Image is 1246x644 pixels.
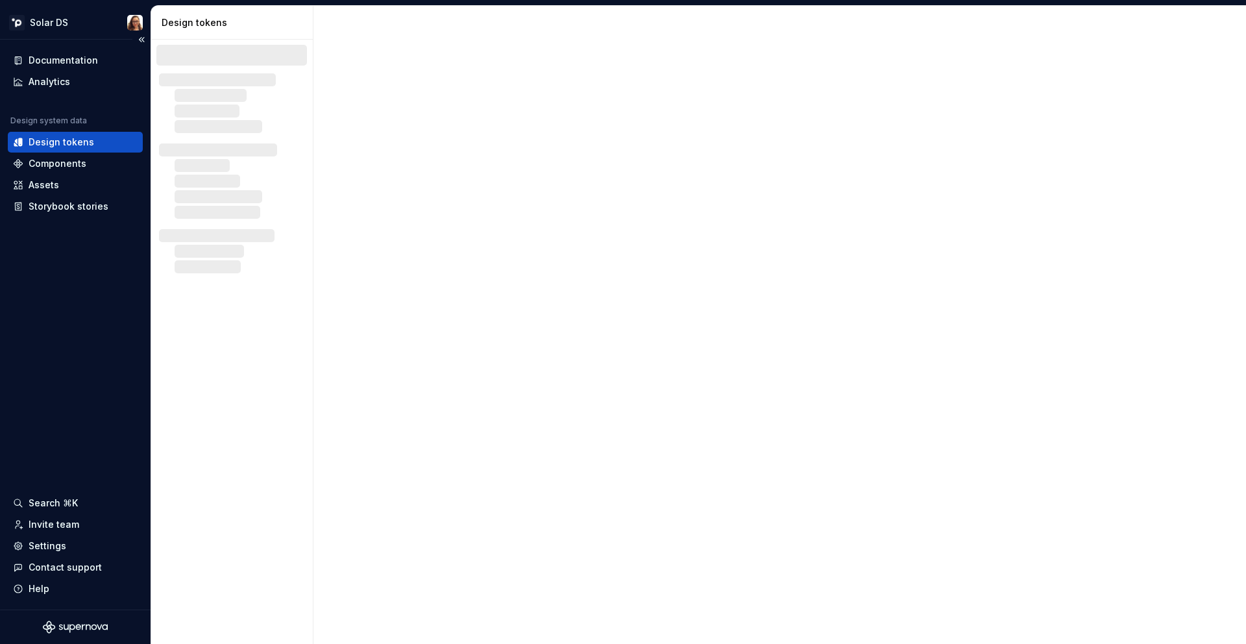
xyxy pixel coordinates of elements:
[29,582,49,595] div: Help
[8,153,143,174] a: Components
[8,50,143,71] a: Documentation
[29,561,102,574] div: Contact support
[8,557,143,578] button: Contact support
[43,621,108,634] svg: Supernova Logo
[29,179,59,192] div: Assets
[29,75,70,88] div: Analytics
[8,493,143,514] button: Search ⌘K
[8,514,143,535] a: Invite team
[8,132,143,153] a: Design tokens
[29,200,108,213] div: Storybook stories
[127,15,143,31] img: Rosa Panerari
[29,497,78,510] div: Search ⌘K
[10,116,87,126] div: Design system data
[8,536,143,556] a: Settings
[8,578,143,599] button: Help
[29,157,86,170] div: Components
[8,196,143,217] a: Storybook stories
[9,15,25,31] img: deb07db6-ec04-4ac8-9ca0-9ed434161f92.png
[3,8,148,36] button: Solar DSRosa Panerari
[8,71,143,92] a: Analytics
[29,518,79,531] div: Invite team
[29,136,94,149] div: Design tokens
[29,539,66,552] div: Settings
[29,54,98,67] div: Documentation
[132,31,151,49] button: Collapse sidebar
[162,16,308,29] div: Design tokens
[30,16,68,29] div: Solar DS
[8,175,143,195] a: Assets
